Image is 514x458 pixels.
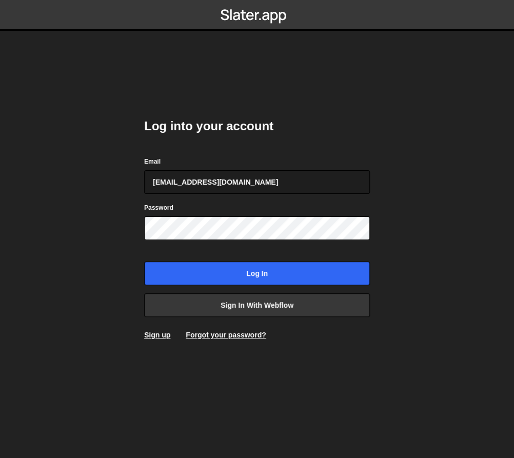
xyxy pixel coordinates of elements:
[144,203,173,213] label: Password
[186,331,266,339] a: Forgot your password?
[144,156,161,167] label: Email
[144,262,370,285] input: Log in
[144,118,370,134] h2: Log into your account
[144,331,170,339] a: Sign up
[144,293,370,317] a: Sign in with Webflow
